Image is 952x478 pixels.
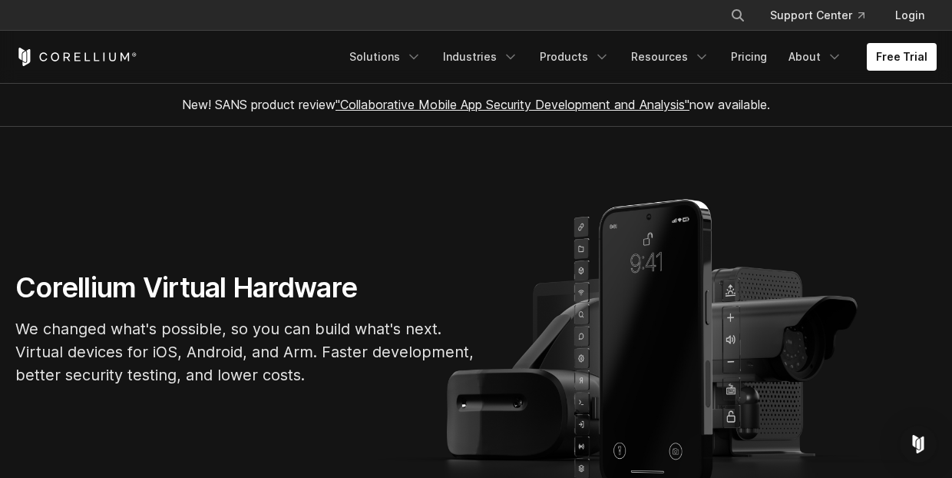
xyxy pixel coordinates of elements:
[712,2,937,29] div: Navigation Menu
[15,317,476,387] p: We changed what's possible, so you can build what's next. Virtual devices for iOS, Android, and A...
[779,43,851,71] a: About
[867,43,937,71] a: Free Trial
[15,48,137,66] a: Corellium Home
[336,97,689,112] a: "Collaborative Mobile App Security Development and Analysis"
[15,271,476,305] h1: Corellium Virtual Hardware
[182,97,770,112] span: New! SANS product review now available.
[622,43,719,71] a: Resources
[758,2,877,29] a: Support Center
[340,43,431,71] a: Solutions
[722,43,776,71] a: Pricing
[883,2,937,29] a: Login
[340,43,937,71] div: Navigation Menu
[900,426,937,463] div: Open Intercom Messenger
[531,43,619,71] a: Products
[724,2,752,29] button: Search
[434,43,527,71] a: Industries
